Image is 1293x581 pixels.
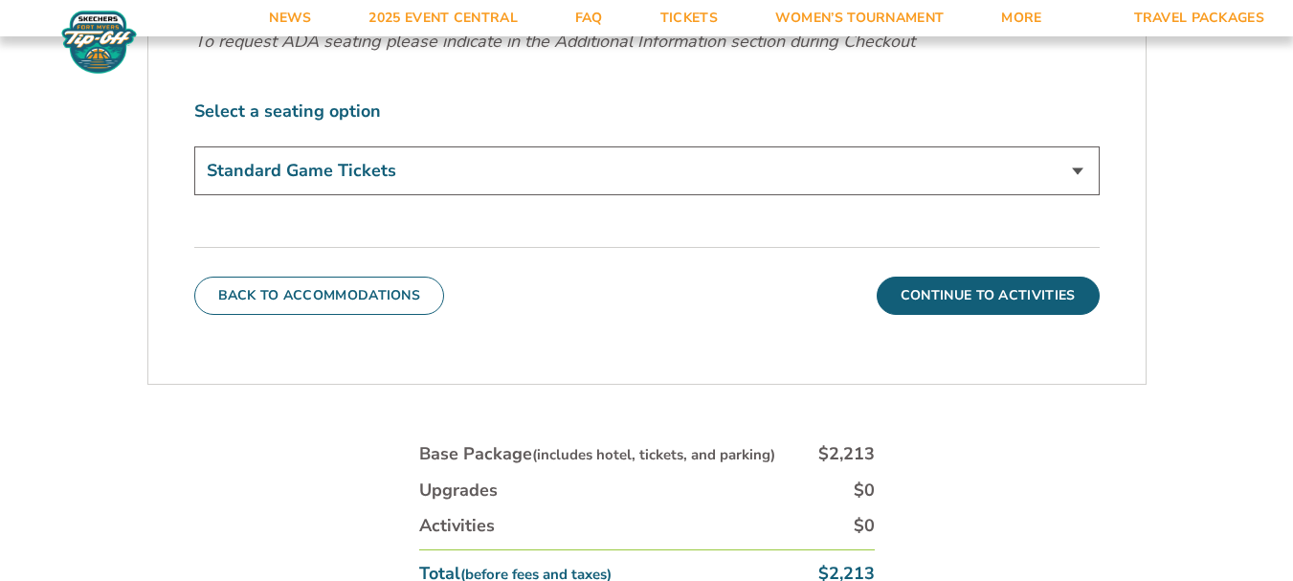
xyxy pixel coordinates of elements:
div: $0 [854,514,875,538]
small: (includes hotel, tickets, and parking) [532,445,775,464]
div: Activities [419,514,495,538]
div: $0 [854,479,875,503]
img: Fort Myers Tip-Off [57,10,141,75]
em: To request ADA seating please indicate in the Additional Information section during Checkout [194,30,915,53]
button: Back To Accommodations [194,277,445,315]
button: Continue To Activities [877,277,1100,315]
div: Upgrades [419,479,498,503]
div: $2,213 [818,442,875,466]
div: Base Package [419,442,775,466]
label: Select a seating option [194,100,1100,123]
